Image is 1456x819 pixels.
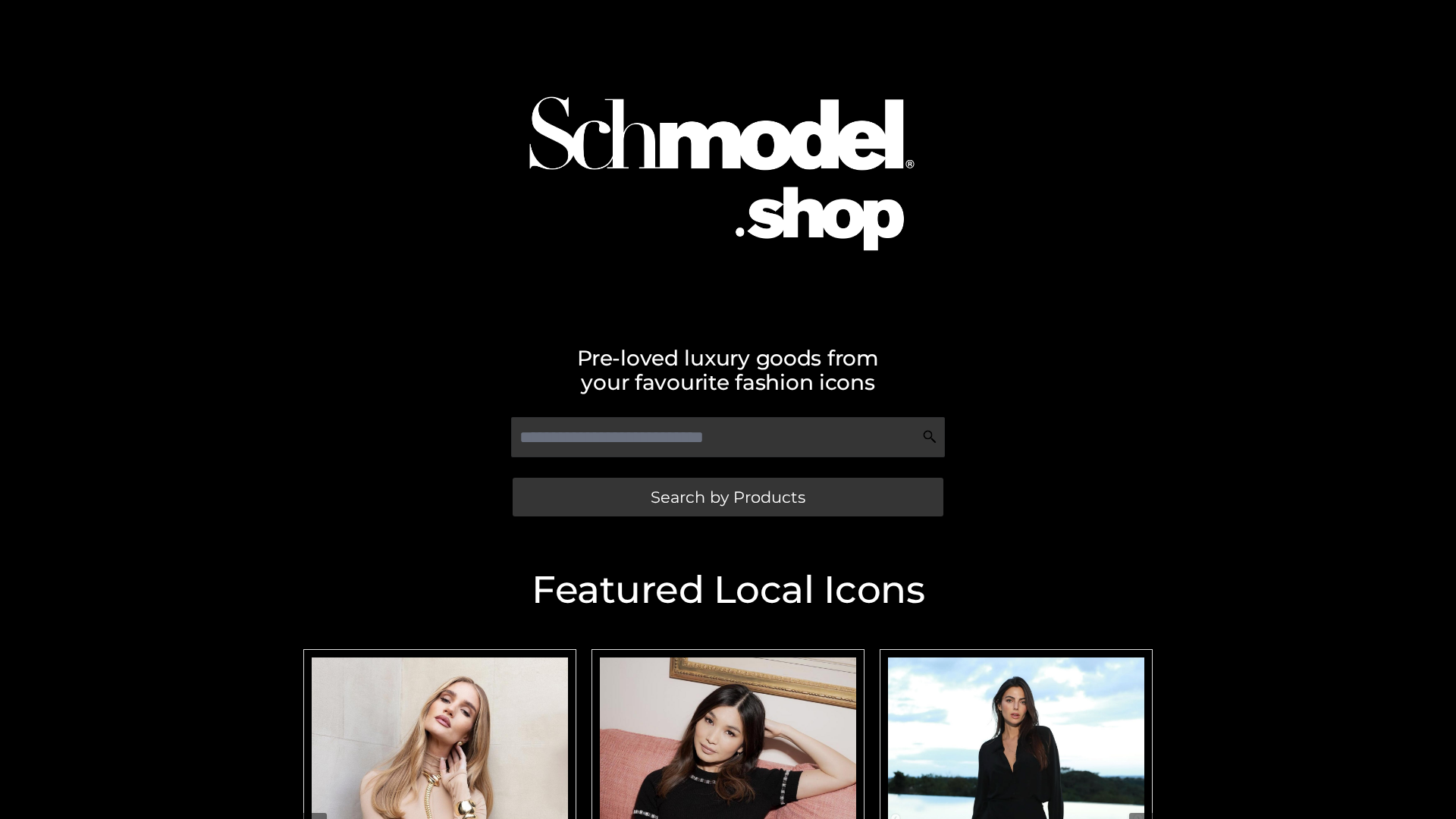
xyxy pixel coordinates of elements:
h2: Pre-loved luxury goods from your favourite fashion icons [296,346,1160,394]
span: Search by Products [651,489,805,505]
a: Search by Products [513,478,943,516]
h2: Featured Local Icons​ [296,571,1160,609]
img: Search Icon [922,429,937,444]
